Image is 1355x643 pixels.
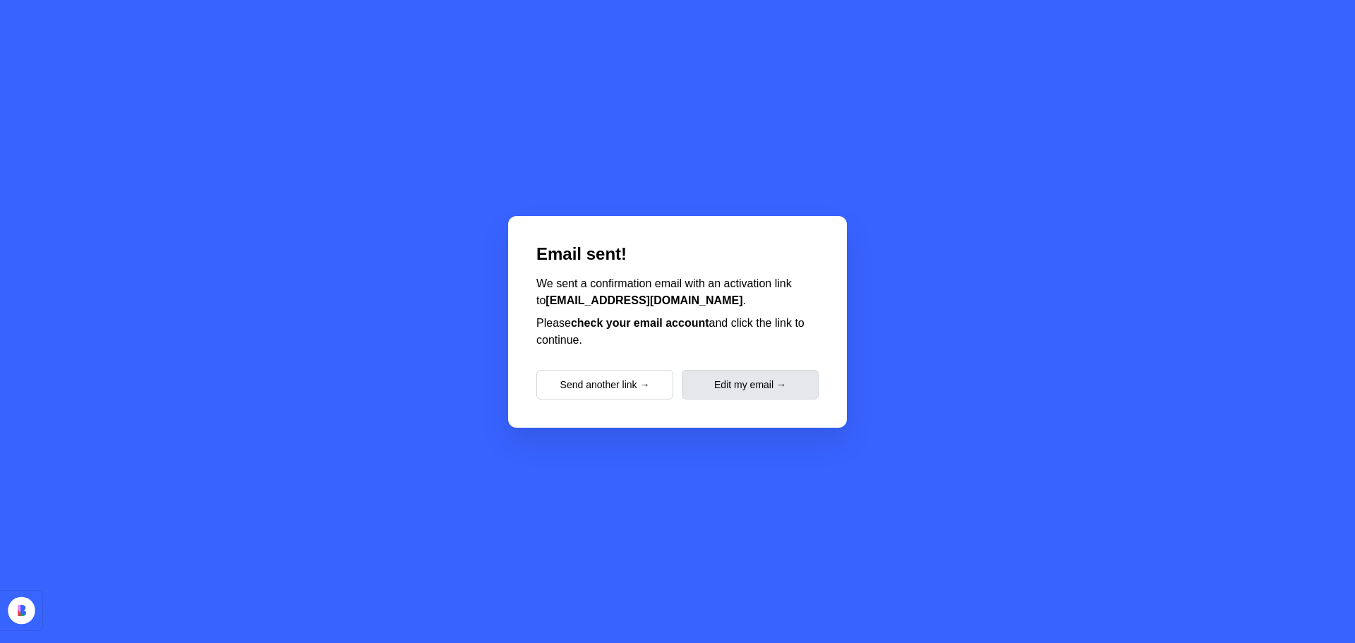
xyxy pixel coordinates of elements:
strong: [EMAIL_ADDRESS][DOMAIN_NAME] [546,294,742,306]
button: Send another link → [536,370,673,399]
p: Please and click the link to continue. [536,315,819,349]
h2: Email sent! [536,244,819,264]
p: We sent a confirmation email with an activation link to . [536,275,819,309]
button: Edit my email → [682,370,819,399]
strong: check your email account [571,317,709,329]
